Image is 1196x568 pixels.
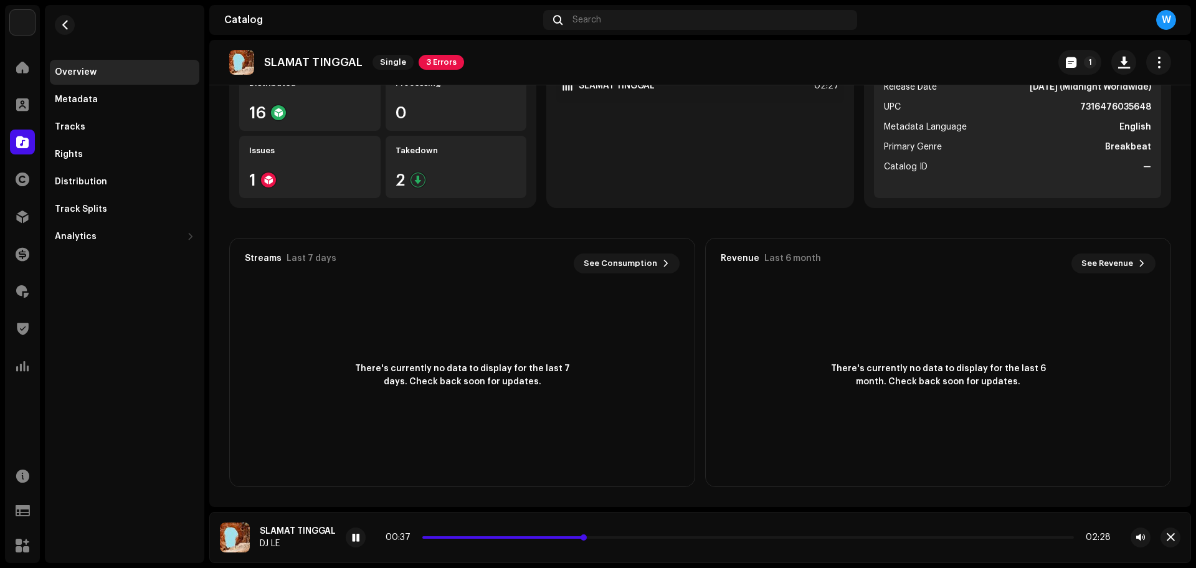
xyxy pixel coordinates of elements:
re-m-nav-item: Rights [50,142,199,167]
strong: Breakbeat [1105,140,1151,154]
div: Streams [245,253,282,263]
re-m-nav-item: Distribution [50,169,199,194]
div: Track Splits [55,204,107,214]
span: See Consumption [584,251,657,276]
img: 64f15ab7-a28a-4bb5-a164-82594ec98160 [10,10,35,35]
div: Rights [55,149,83,159]
re-m-nav-item: Track Splits [50,197,199,222]
div: Last 7 days [287,253,336,263]
div: Revenue [721,253,759,263]
re-m-nav-item: Overview [50,60,199,85]
p: SLAMAT TINGGAL [264,56,363,69]
div: Last 6 month [764,253,821,263]
span: There's currently no data to display for the last 7 days. Check back soon for updates. [350,362,574,389]
div: Metadata [55,95,98,105]
strong: — [1143,159,1151,174]
div: W [1156,10,1176,30]
div: 02:28 [1079,532,1111,542]
re-m-nav-item: Tracks [50,115,199,140]
span: 3 Errors [419,55,464,70]
img: fefaa7f6-79d7-4a1e-b4e4-c81f55770d31 [220,523,250,552]
div: SLAMAT TINGGAL [260,526,336,536]
div: DJ LE [260,539,336,549]
div: Overview [55,67,97,77]
span: Primary Genre [884,140,942,154]
button: See Consumption [574,253,680,273]
div: Catalog [224,15,538,25]
div: 00:37 [386,532,417,542]
span: Search [572,15,601,25]
div: Takedown [396,146,517,156]
img: fefaa7f6-79d7-4a1e-b4e4-c81f55770d31 [229,50,254,75]
span: There's currently no data to display for the last 6 month. Check back soon for updates. [826,362,1050,389]
button: 1 [1058,50,1101,75]
div: Issues [249,146,371,156]
div: Distribution [55,177,107,187]
re-m-nav-item: Metadata [50,87,199,112]
div: Tracks [55,122,85,132]
p-badge: 1 [1084,56,1096,69]
span: Catalog ID [884,159,928,174]
div: Analytics [55,232,97,242]
button: See Revenue [1071,253,1156,273]
re-m-nav-dropdown: Analytics [50,224,199,249]
span: Single [373,55,414,70]
span: See Revenue [1081,251,1133,276]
